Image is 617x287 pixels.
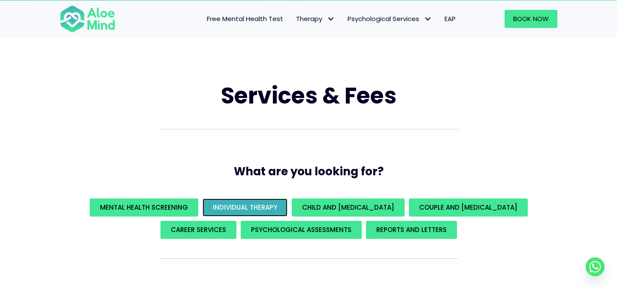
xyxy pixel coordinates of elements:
[409,198,528,217] a: Couple and [MEDICAL_DATA]
[241,221,362,239] a: Psychological assessments
[171,225,226,234] span: Career Services
[419,203,517,212] span: Couple and [MEDICAL_DATA]
[366,221,457,239] a: REPORTS AND LETTERS
[324,13,337,25] span: Therapy: submenu
[302,203,394,212] span: Child and [MEDICAL_DATA]
[445,14,456,23] span: EAP
[586,257,605,276] a: Whatsapp
[251,225,351,234] span: Psychological assessments
[90,198,198,217] a: Mental Health Screening
[421,13,434,25] span: Psychological Services: submenu
[348,14,432,23] span: Psychological Services
[60,196,557,241] div: What are you looking for?
[200,10,290,28] a: Free Mental Health Test
[100,203,188,212] span: Mental Health Screening
[513,14,549,23] span: Book Now
[292,198,405,217] a: Child and [MEDICAL_DATA]
[438,10,462,28] a: EAP
[290,10,341,28] a: TherapyTherapy: submenu
[341,10,438,28] a: Psychological ServicesPsychological Services: submenu
[376,225,447,234] span: REPORTS AND LETTERS
[203,198,287,217] a: Individual Therapy
[505,10,557,28] a: Book Now
[127,10,462,28] nav: Menu
[234,164,384,179] span: What are you looking for?
[296,14,335,23] span: Therapy
[213,203,277,212] span: Individual Therapy
[60,5,115,33] img: Aloe mind Logo
[207,14,283,23] span: Free Mental Health Test
[221,80,396,111] span: Services & Fees
[160,221,236,239] a: Career Services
